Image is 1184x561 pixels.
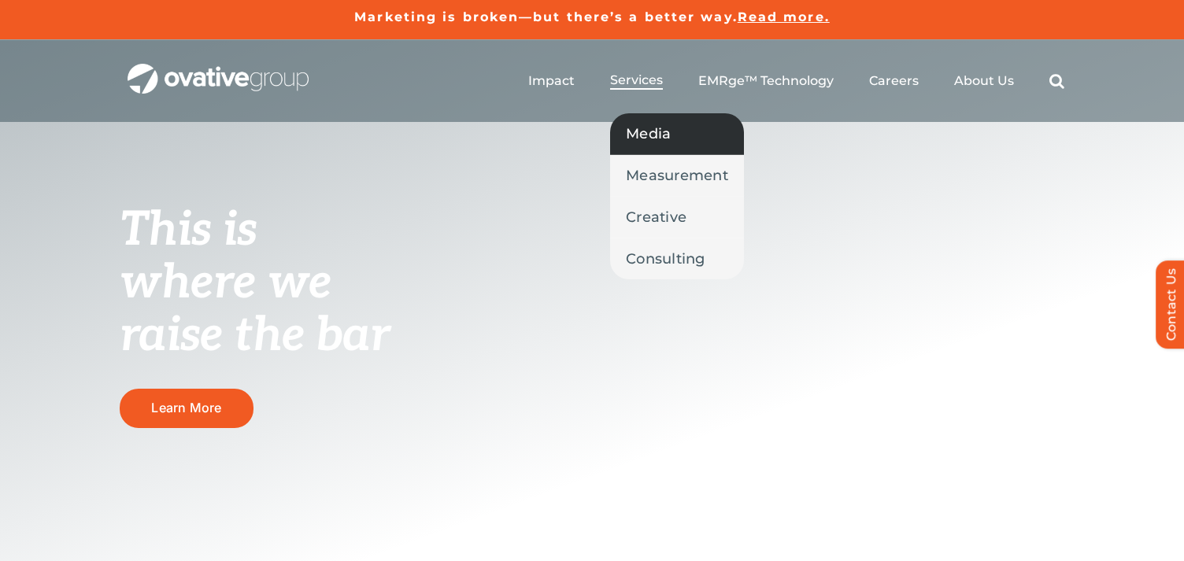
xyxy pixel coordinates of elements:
a: OG_Full_horizontal_WHT [128,62,309,77]
nav: Menu [528,56,1064,106]
a: Creative [610,197,744,238]
span: Measurement [626,164,728,186]
span: Media [626,123,671,145]
a: About Us [954,73,1014,89]
span: This is [120,202,257,259]
span: Creative [626,206,686,228]
a: Search [1049,73,1064,89]
span: where we raise the bar [120,255,390,364]
span: Services [610,72,663,88]
span: Consulting [626,248,705,270]
a: Learn More [120,389,253,427]
a: Impact [528,73,575,89]
a: Media [610,113,744,154]
a: Careers [869,73,919,89]
a: Read more. [738,9,830,24]
a: EMRge™ Technology [698,73,834,89]
a: Services [610,72,663,90]
a: Measurement [610,155,744,196]
a: Consulting [610,238,744,279]
a: Marketing is broken—but there’s a better way. [354,9,738,24]
span: Learn More [151,400,221,415]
